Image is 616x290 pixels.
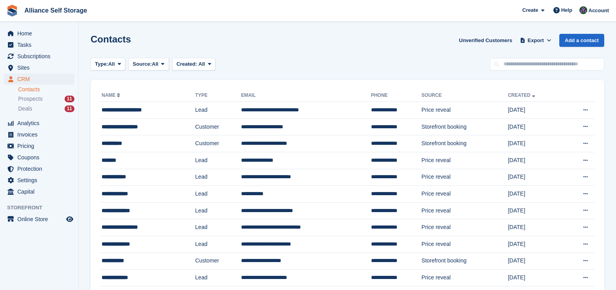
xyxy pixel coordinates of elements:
a: menu [4,214,74,225]
a: menu [4,62,74,73]
td: Lead [195,236,241,253]
th: Source [421,89,508,102]
button: Export [518,34,553,47]
th: Type [195,89,241,102]
a: menu [4,140,74,151]
td: Customer [195,118,241,135]
td: [DATE] [508,186,563,203]
a: Prospects 11 [18,95,74,103]
td: [DATE] [508,169,563,186]
a: Created [508,92,536,98]
a: menu [4,152,74,163]
a: Name [102,92,122,98]
span: Account [588,7,609,15]
td: [DATE] [508,236,563,253]
span: Analytics [17,118,65,129]
td: Price reveal [421,152,508,169]
a: menu [4,163,74,174]
img: Romilly Norton [579,6,587,14]
span: All [199,61,205,67]
span: Online Store [17,214,65,225]
td: [DATE] [508,118,563,135]
a: menu [4,74,74,85]
td: Price reveal [421,219,508,236]
span: All [108,60,115,68]
a: Contacts [18,86,74,93]
td: Price reveal [421,236,508,253]
span: All [152,60,159,68]
span: Help [561,6,572,14]
td: Price reveal [421,102,508,119]
span: Sites [17,62,65,73]
h1: Contacts [91,34,131,44]
span: Capital [17,186,65,197]
td: Lead [195,219,241,236]
td: Lead [195,102,241,119]
span: Subscriptions [17,51,65,62]
span: Storefront [7,204,78,212]
th: Phone [371,89,421,102]
span: Coupons [17,152,65,163]
td: [DATE] [508,152,563,169]
span: Invoices [17,129,65,140]
span: Deals [18,105,32,113]
td: Lead [195,186,241,203]
a: menu [4,51,74,62]
div: 11 [65,105,74,112]
span: Protection [17,163,65,174]
td: Storefront booking [421,118,508,135]
a: menu [4,129,74,140]
td: Customer [195,253,241,270]
th: Email [241,89,371,102]
span: Prospects [18,95,43,103]
td: Lead [195,202,241,219]
td: [DATE] [508,270,563,286]
span: Type: [95,60,108,68]
div: 11 [65,96,74,102]
span: Source: [133,60,152,68]
span: Home [17,28,65,39]
td: Lead [195,169,241,186]
td: Lead [195,152,241,169]
a: menu [4,175,74,186]
a: menu [4,39,74,50]
td: [DATE] [508,219,563,236]
span: Tasks [17,39,65,50]
button: Created: All [172,58,215,71]
td: Lead [195,270,241,286]
img: stora-icon-8386f47178a22dfd0bd8f6a31ec36ba5ce8667c1dd55bd0f319d3a0aa187defe.svg [6,5,18,17]
a: Add a contact [559,34,604,47]
a: menu [4,28,74,39]
a: menu [4,186,74,197]
span: Export [528,37,544,44]
a: Preview store [65,214,74,224]
td: Customer [195,135,241,152]
td: Storefront booking [421,253,508,270]
td: [DATE] [508,202,563,219]
span: Created: [176,61,197,67]
td: [DATE] [508,102,563,119]
span: CRM [17,74,65,85]
a: Alliance Self Storage [21,4,90,17]
td: [DATE] [508,135,563,152]
td: Storefront booking [421,135,508,152]
td: Price reveal [421,169,508,186]
span: Settings [17,175,65,186]
a: Unverified Customers [456,34,515,47]
a: menu [4,118,74,129]
td: Price reveal [421,202,508,219]
a: Deals 11 [18,105,74,113]
td: Price reveal [421,270,508,286]
td: [DATE] [508,253,563,270]
button: Source: All [128,58,169,71]
span: Pricing [17,140,65,151]
td: Price reveal [421,186,508,203]
button: Type: All [91,58,125,71]
span: Create [522,6,538,14]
